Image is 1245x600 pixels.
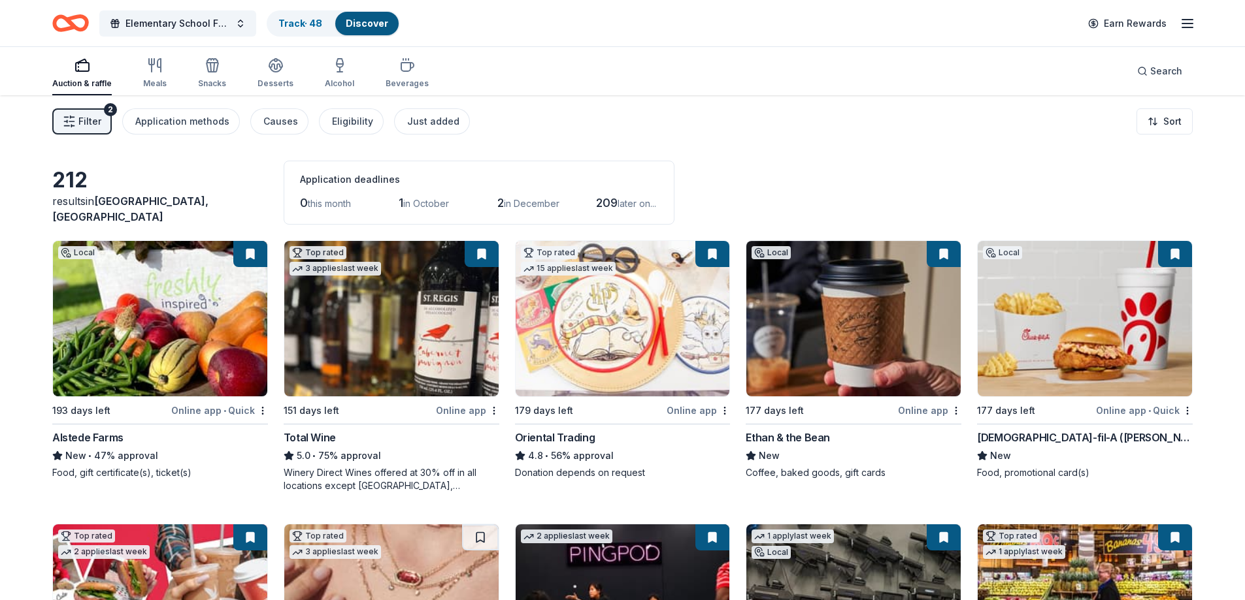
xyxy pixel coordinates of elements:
[88,450,91,461] span: •
[1163,114,1182,129] span: Sort
[618,198,656,209] span: later on...
[224,405,226,416] span: •
[284,241,499,396] img: Image for Total Wine
[65,448,86,464] span: New
[267,10,400,37] button: Track· 48Discover
[977,430,1193,445] div: [DEMOGRAPHIC_DATA]-fil-A ([PERSON_NAME][GEOGRAPHIC_DATA])
[386,78,429,89] div: Beverages
[983,545,1065,559] div: 1 apply last week
[752,246,791,259] div: Local
[52,195,208,223] span: in
[257,78,293,89] div: Desserts
[52,167,268,193] div: 212
[399,196,403,210] span: 1
[290,262,381,276] div: 3 applies last week
[978,241,1192,396] img: Image for Chick-fil-A (Morris Plains)
[746,241,961,396] img: Image for Ethan & the Bean
[52,78,112,89] div: Auction & raffle
[52,195,208,223] span: [GEOGRAPHIC_DATA], [GEOGRAPHIC_DATA]
[297,448,310,464] span: 5.0
[386,52,429,95] button: Beverages
[1137,108,1193,134] button: Sort
[977,466,1193,479] div: Food, promotional card(s)
[284,448,499,464] div: 75% approval
[125,16,230,31] span: Elementary School Fundraiser/ Tricky Tray
[983,246,1022,259] div: Local
[325,52,354,95] button: Alcohol
[198,52,226,95] button: Snacks
[250,108,308,134] button: Causes
[1150,63,1182,79] span: Search
[983,529,1040,543] div: Top rated
[52,466,268,479] div: Food, gift certificate(s), ticket(s)
[1127,58,1193,84] button: Search
[99,10,256,37] button: Elementary School Fundraiser/ Tricky Tray
[515,448,731,464] div: 56% approval
[1080,12,1174,35] a: Earn Rewards
[52,240,268,479] a: Image for Alstede FarmsLocal193 days leftOnline app•QuickAlstede FarmsNew•47% approvalFood, gift ...
[752,529,834,543] div: 1 apply last week
[263,114,298,129] div: Causes
[746,240,961,479] a: Image for Ethan & the BeanLocal177 days leftOnline appEthan & the BeanNewCoffee, baked goods, gif...
[52,403,110,418] div: 193 days left
[504,198,559,209] span: in December
[300,196,308,210] span: 0
[53,241,267,396] img: Image for Alstede Farms
[545,450,548,461] span: •
[332,114,373,129] div: Eligibility
[407,114,459,129] div: Just added
[290,545,381,559] div: 3 applies last week
[1096,402,1193,418] div: Online app Quick
[58,545,150,559] div: 2 applies last week
[284,240,499,492] a: Image for Total WineTop rated3 applieslast week151 days leftOnline appTotal Wine5.0•75% approvalW...
[746,403,804,418] div: 177 days left
[521,262,616,276] div: 15 applies last week
[521,246,578,259] div: Top rated
[284,466,499,492] div: Winery Direct Wines offered at 30% off in all locations except [GEOGRAPHIC_DATA], [GEOGRAPHIC_DAT...
[346,18,388,29] a: Discover
[52,52,112,95] button: Auction & raffle
[403,198,449,209] span: in October
[515,240,731,479] a: Image for Oriental TradingTop rated15 applieslast week179 days leftOnline appOriental Trading4.8•...
[990,448,1011,464] span: New
[278,18,322,29] a: Track· 48
[977,240,1193,479] a: Image for Chick-fil-A (Morris Plains)Local177 days leftOnline app•Quick[DEMOGRAPHIC_DATA]-fil-A (...
[521,529,612,543] div: 2 applies last week
[198,78,226,89] div: Snacks
[52,8,89,39] a: Home
[58,529,115,543] div: Top rated
[257,52,293,95] button: Desserts
[667,402,730,418] div: Online app
[284,430,336,445] div: Total Wine
[759,448,780,464] span: New
[746,466,961,479] div: Coffee, baked goods, gift cards
[977,403,1035,418] div: 177 days left
[290,246,346,259] div: Top rated
[143,78,167,89] div: Meals
[319,108,384,134] button: Eligibility
[1148,405,1151,416] span: •
[497,196,504,210] span: 2
[78,114,101,129] span: Filter
[516,241,730,396] img: Image for Oriental Trading
[515,403,573,418] div: 179 days left
[312,450,316,461] span: •
[52,193,268,225] div: results
[52,430,124,445] div: Alstede Farms
[52,448,268,464] div: 47% approval
[752,546,791,559] div: Local
[528,448,543,464] span: 4.8
[436,402,499,418] div: Online app
[171,402,268,418] div: Online app Quick
[898,402,961,418] div: Online app
[394,108,470,134] button: Just added
[143,52,167,95] button: Meals
[284,403,339,418] div: 151 days left
[135,114,229,129] div: Application methods
[596,196,618,210] span: 209
[746,430,830,445] div: Ethan & the Bean
[325,78,354,89] div: Alcohol
[104,103,117,116] div: 2
[58,246,97,259] div: Local
[308,198,351,209] span: this month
